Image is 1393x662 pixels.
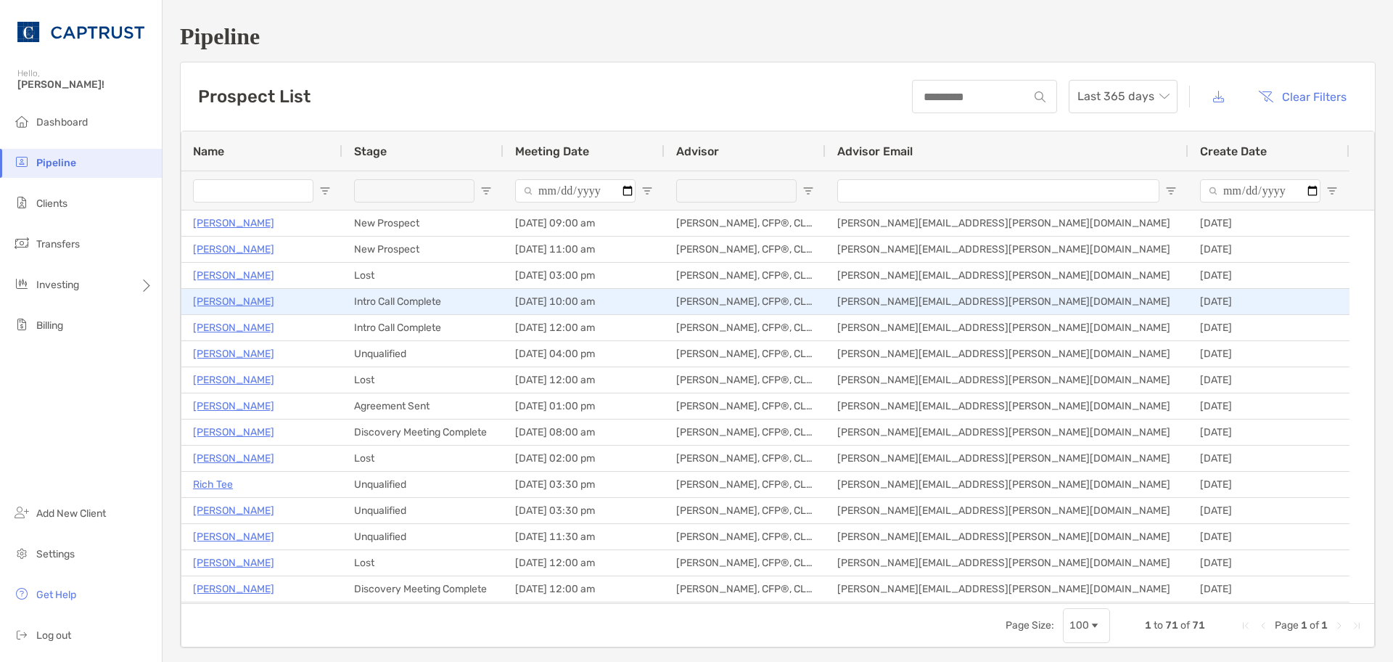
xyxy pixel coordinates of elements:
[504,341,665,367] div: [DATE] 04:00 pm
[1257,620,1269,632] div: Previous Page
[36,589,76,601] span: Get Help
[193,214,274,232] p: [PERSON_NAME]
[1063,608,1110,643] div: Page Size
[342,602,504,628] div: Unqualified
[504,420,665,445] div: [DATE] 08:00 am
[504,576,665,602] div: [DATE] 12:00 am
[504,472,665,497] div: [DATE] 03:30 pm
[665,263,826,288] div: [PERSON_NAME], CFP®, CLU®
[504,498,665,523] div: [DATE] 03:30 pm
[342,420,504,445] div: Discovery Meeting Complete
[193,371,274,389] a: [PERSON_NAME]
[665,446,826,471] div: [PERSON_NAME], CFP®, CLU®
[665,602,826,628] div: [PERSON_NAME], CFP®, CLU®
[193,319,274,337] a: [PERSON_NAME]
[504,237,665,262] div: [DATE] 11:00 am
[1188,576,1349,602] div: [DATE]
[193,345,274,363] a: [PERSON_NAME]
[665,367,826,393] div: [PERSON_NAME], CFP®, CLU®
[1188,341,1349,367] div: [DATE]
[13,194,30,211] img: clients icon
[342,289,504,314] div: Intro Call Complete
[504,393,665,419] div: [DATE] 01:00 pm
[1188,498,1349,523] div: [DATE]
[193,580,274,598] a: [PERSON_NAME]
[665,315,826,340] div: [PERSON_NAME], CFP®, CLU®
[36,319,63,332] span: Billing
[1188,289,1349,314] div: [DATE]
[665,341,826,367] div: [PERSON_NAME], CFP®, CLU®
[180,23,1376,50] h1: Pipeline
[1188,315,1349,340] div: [DATE]
[193,502,274,520] p: [PERSON_NAME]
[1180,619,1190,632] span: of
[193,449,274,467] a: [PERSON_NAME]
[193,293,274,311] a: [PERSON_NAME]
[665,576,826,602] div: [PERSON_NAME], CFP®, CLU®
[515,179,636,203] input: Meeting Date Filter Input
[193,475,233,494] p: Rich Tee
[1351,620,1363,632] div: Last Page
[17,6,144,58] img: CAPTRUST Logo
[826,420,1188,445] div: [PERSON_NAME][EMAIL_ADDRESS][PERSON_NAME][DOMAIN_NAME]
[1165,619,1178,632] span: 71
[504,524,665,549] div: [DATE] 11:30 am
[665,524,826,549] div: [PERSON_NAME], CFP®, CLU®
[504,550,665,576] div: [DATE] 12:00 am
[342,211,504,236] div: New Prospect
[193,179,313,203] input: Name Filter Input
[826,576,1188,602] div: [PERSON_NAME][EMAIL_ADDRESS][PERSON_NAME][DOMAIN_NAME]
[1310,619,1319,632] span: of
[826,263,1188,288] div: [PERSON_NAME][EMAIL_ADDRESS][PERSON_NAME][DOMAIN_NAME]
[837,144,913,158] span: Advisor Email
[193,240,274,258] p: [PERSON_NAME]
[342,576,504,602] div: Discovery Meeting Complete
[36,157,76,169] span: Pipeline
[1275,619,1299,632] span: Page
[665,472,826,497] div: [PERSON_NAME], CFP®, CLU®
[665,550,826,576] div: [PERSON_NAME], CFP®, CLU®
[641,185,653,197] button: Open Filter Menu
[665,420,826,445] div: [PERSON_NAME], CFP®, CLU®
[342,524,504,549] div: Unqualified
[13,585,30,602] img: get-help icon
[13,504,30,521] img: add_new_client icon
[826,367,1188,393] div: [PERSON_NAME][EMAIL_ADDRESS][PERSON_NAME][DOMAIN_NAME]
[193,528,274,546] a: [PERSON_NAME]
[36,548,75,560] span: Settings
[193,266,274,285] p: [PERSON_NAME]
[342,263,504,288] div: Lost
[1188,446,1349,471] div: [DATE]
[1188,367,1349,393] div: [DATE]
[1154,619,1163,632] span: to
[1326,185,1338,197] button: Open Filter Menu
[36,507,106,520] span: Add New Client
[13,153,30,171] img: pipeline icon
[665,211,826,236] div: [PERSON_NAME], CFP®, CLU®
[1192,619,1205,632] span: 71
[342,550,504,576] div: Lost
[36,197,67,210] span: Clients
[515,144,589,158] span: Meeting Date
[1200,179,1320,203] input: Create Date Filter Input
[342,393,504,419] div: Agreement Sent
[826,498,1188,523] div: [PERSON_NAME][EMAIL_ADDRESS][PERSON_NAME][DOMAIN_NAME]
[802,185,814,197] button: Open Filter Menu
[36,629,71,642] span: Log out
[826,550,1188,576] div: [PERSON_NAME][EMAIL_ADDRESS][PERSON_NAME][DOMAIN_NAME]
[665,498,826,523] div: [PERSON_NAME], CFP®, CLU®
[826,472,1188,497] div: [PERSON_NAME][EMAIL_ADDRESS][PERSON_NAME][DOMAIN_NAME]
[342,446,504,471] div: Lost
[13,113,30,130] img: dashboard icon
[1188,420,1349,445] div: [DATE]
[826,446,1188,471] div: [PERSON_NAME][EMAIL_ADDRESS][PERSON_NAME][DOMAIN_NAME]
[1165,185,1177,197] button: Open Filter Menu
[1006,619,1054,632] div: Page Size:
[193,423,274,441] p: [PERSON_NAME]
[504,289,665,314] div: [DATE] 10:00 am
